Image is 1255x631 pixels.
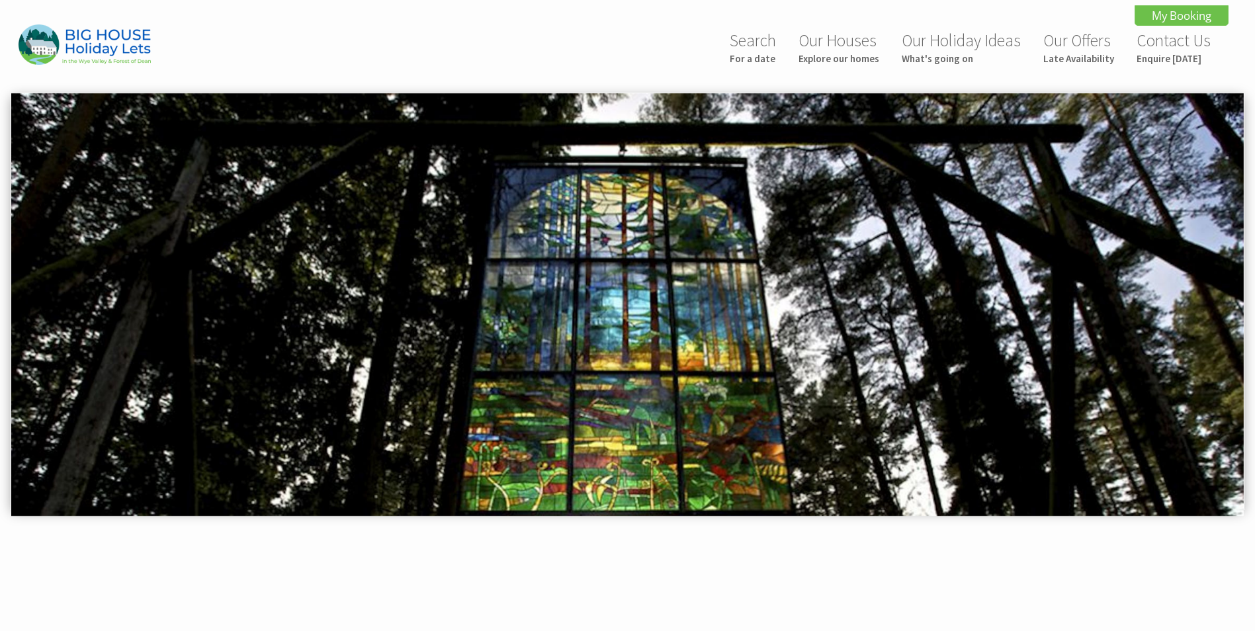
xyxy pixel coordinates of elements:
[730,30,776,65] a: SearchFor a date
[1135,5,1229,26] a: My Booking
[1137,30,1211,65] a: Contact UsEnquire [DATE]
[1043,52,1114,65] small: Late Availability
[1137,52,1211,65] small: Enquire [DATE]
[799,30,879,65] a: Our HousesExplore our homes
[19,24,151,65] img: Big House Holiday Lets
[902,30,1021,65] a: Our Holiday IdeasWhat's going on
[902,52,1021,65] small: What's going on
[730,52,776,65] small: For a date
[799,52,879,65] small: Explore our homes
[1043,30,1114,65] a: Our OffersLate Availability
